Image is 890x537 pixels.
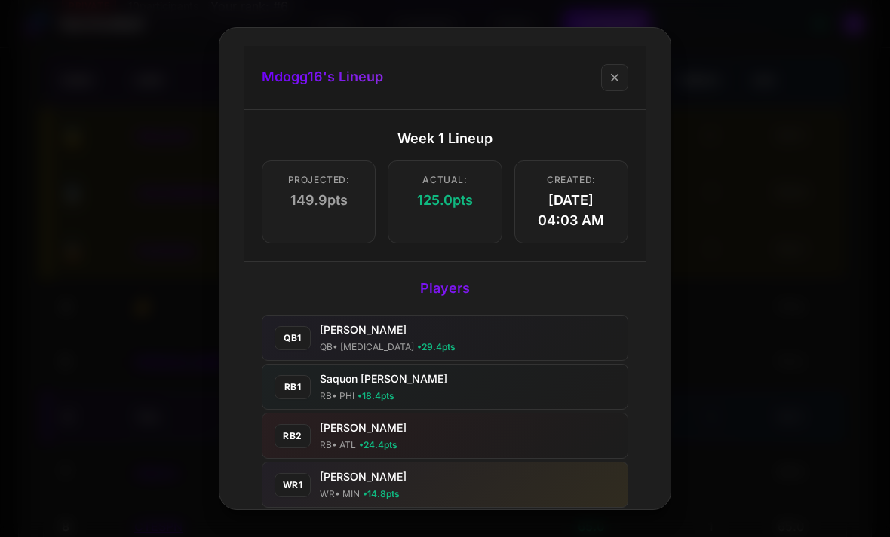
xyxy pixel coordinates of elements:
div: [PERSON_NAME] [320,468,555,484]
div: RB • ATL [320,438,555,452]
span: 125.0 pts [400,190,489,210]
h2: Mdogg16 's Lineup [262,69,383,86]
span: Projected: [275,173,363,187]
span: • 14.8 pts [363,487,400,501]
div: rb1 [275,375,311,399]
span: • 29.4 pts [417,340,456,354]
div: qb1 [275,326,311,350]
div: WR • MIN [320,487,555,501]
button: close [601,64,628,91]
div: rb2 [275,424,311,448]
div: RB • PHI [320,389,555,403]
span: • 18.4 pts [358,389,394,403]
span: [DATE] 04:03 AM [527,190,615,230]
div: [PERSON_NAME] [320,322,555,337]
span: Actual: [400,173,489,187]
span: • 24.4 pts [359,438,397,452]
span: Created: [527,173,615,187]
div: [PERSON_NAME] [320,420,555,435]
div: Saquon [PERSON_NAME] [320,371,555,386]
div: Week 1 Lineup [262,128,628,148]
div: QB • [MEDICAL_DATA] [320,340,555,354]
div: wr1 [275,473,311,497]
span: close [608,71,621,84]
span: 149.9 pts [275,190,363,210]
h3: Players [262,280,628,297]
